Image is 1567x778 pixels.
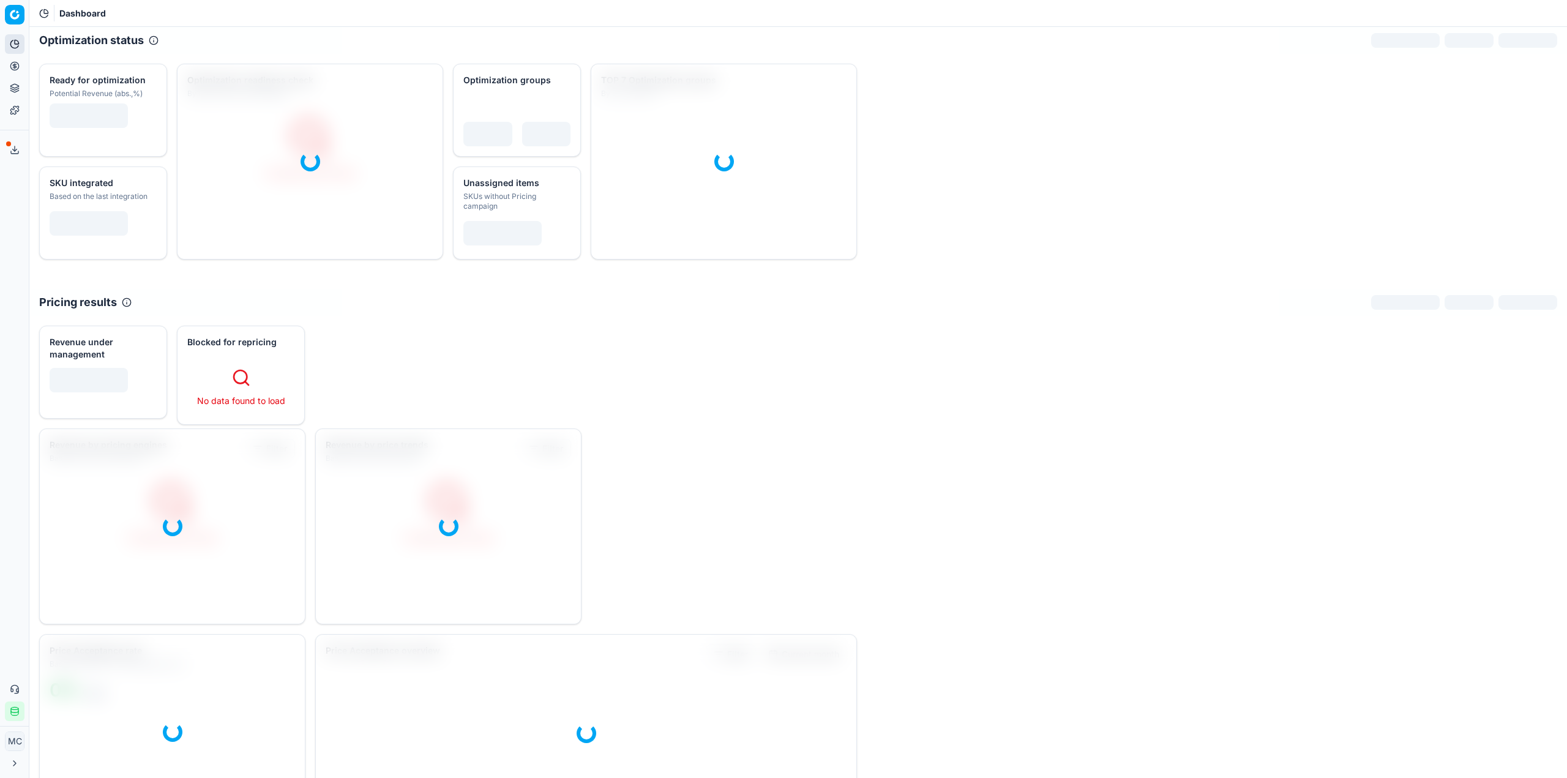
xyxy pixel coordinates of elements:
div: Potential Revenue (abs.,%) [50,89,154,99]
h2: Pricing results [39,294,117,311]
div: Revenue under management [50,336,154,361]
span: Dashboard [59,7,106,20]
div: Based on the last integration [50,192,154,201]
button: MC [5,731,24,751]
div: Blocked for repricing [187,336,292,348]
div: No data found to load [195,395,287,407]
h2: Optimization status [39,32,144,49]
span: MC [6,732,24,750]
div: Optimization groups [463,74,568,86]
div: SKU integrated [50,177,154,189]
nav: breadcrumb [59,7,106,20]
div: SKUs without Pricing campaign [463,192,568,211]
div: Unassigned items [463,177,568,189]
div: Ready for optimization [50,74,154,86]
